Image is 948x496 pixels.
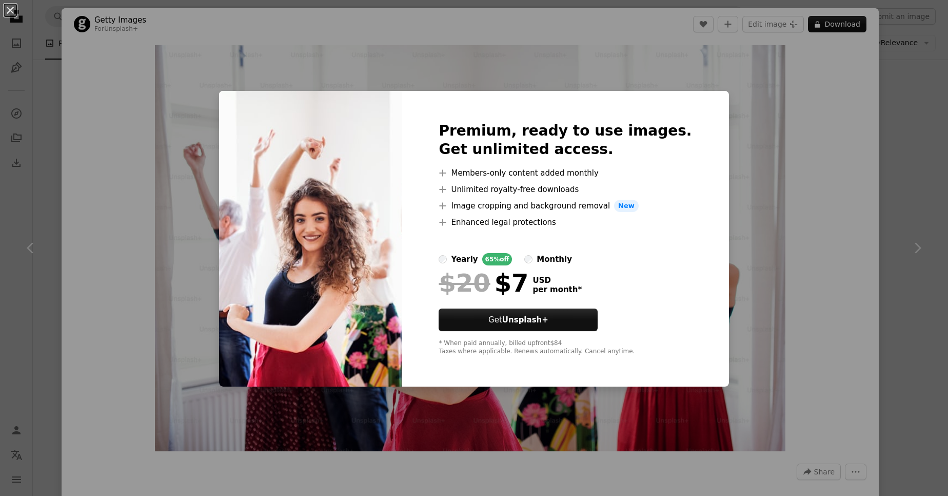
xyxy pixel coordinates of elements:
[532,285,582,294] span: per month *
[439,183,692,196] li: Unlimited royalty-free downloads
[451,253,478,265] div: yearly
[219,91,402,387] img: premium_photo-1682434993878-ec21d43d3aaf
[502,315,548,325] strong: Unsplash+
[439,122,692,159] h2: Premium, ready to use images. Get unlimited access.
[439,216,692,228] li: Enhanced legal protections
[532,276,582,285] span: USD
[482,253,512,265] div: 65% off
[439,200,692,212] li: Image cropping and background removal
[439,270,528,296] div: $7
[439,339,692,356] div: * When paid annually, billed upfront $84 Taxes where applicable. Renews automatically. Cancel any...
[537,253,572,265] div: monthly
[439,309,598,331] button: GetUnsplash+
[524,255,532,263] input: monthly
[614,200,639,212] span: New
[439,167,692,179] li: Members-only content added monthly
[439,255,447,263] input: yearly65%off
[439,270,490,296] span: $20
